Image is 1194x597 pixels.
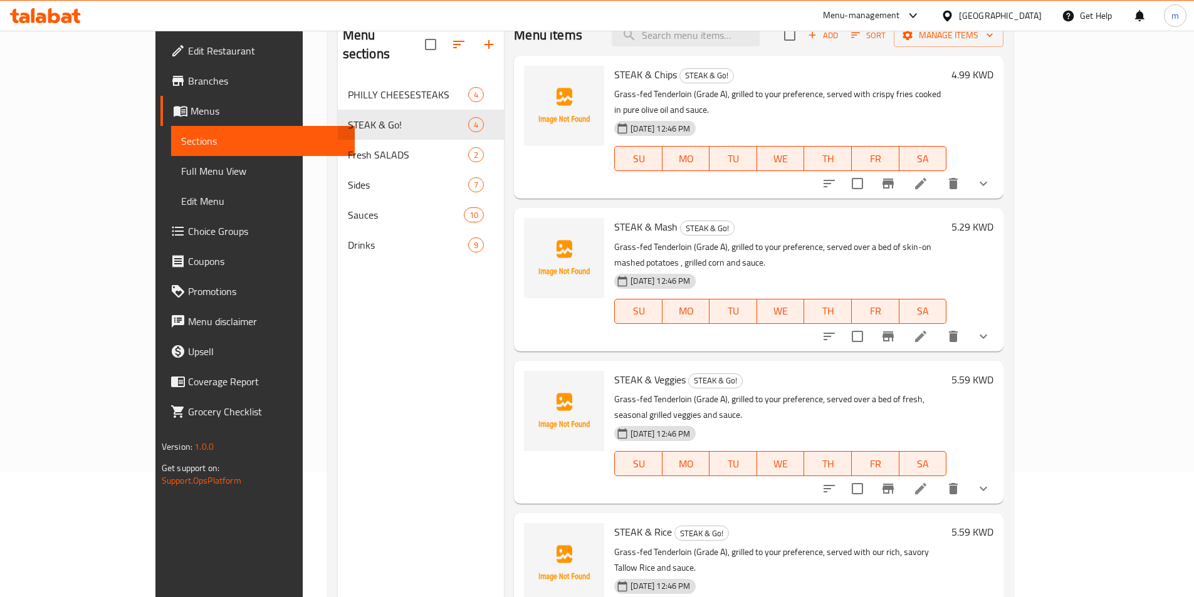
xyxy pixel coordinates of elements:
[614,392,946,423] p: Grass-fed Tenderloin (Grade A), grilled to your preference, served over a bed of fresh, seasonal ...
[614,451,662,476] button: SU
[626,580,695,592] span: [DATE] 12:46 PM
[348,87,468,102] span: PHILLY CHEESESTEAKS
[710,451,757,476] button: TU
[674,526,729,541] div: STEAK & Go!
[468,147,484,162] div: items
[181,164,345,179] span: Full Menu View
[160,276,355,306] a: Promotions
[857,455,894,473] span: FR
[614,299,662,324] button: SU
[171,186,355,216] a: Edit Menu
[899,146,947,171] button: SA
[160,216,355,246] a: Choice Groups
[614,544,946,576] p: Grass-fed Tenderloin (Grade A), grilled to your preference, served with our rich, savory Tallow R...
[844,323,871,350] span: Select to update
[620,455,657,473] span: SU
[680,68,733,83] span: STEAK & Go!
[951,523,993,541] h6: 5.59 KWD
[873,169,903,199] button: Branch-specific-item
[857,302,894,320] span: FR
[338,170,505,200] div: Sides7
[809,302,847,320] span: TH
[809,455,847,473] span: TH
[809,150,847,168] span: TH
[680,221,735,236] div: STEAK & Go!
[951,371,993,388] h6: 5.59 KWD
[715,455,752,473] span: TU
[1171,9,1179,23] span: m
[976,481,991,496] svg: Show Choices
[160,66,355,96] a: Branches
[806,28,840,43] span: Add
[689,373,742,388] span: STEAK & Go!
[814,321,844,351] button: sort-choices
[468,237,484,252] div: items
[171,156,355,186] a: Full Menu View
[762,150,800,168] span: WE
[968,321,998,351] button: show more
[852,299,899,324] button: FR
[162,460,219,476] span: Get support on:
[468,177,484,192] div: items
[188,314,345,329] span: Menu disclaimer
[804,451,852,476] button: TH
[181,133,345,148] span: Sections
[338,200,505,230] div: Sauces10
[348,207,464,222] div: Sauces
[181,194,345,209] span: Edit Menu
[681,221,734,236] span: STEAK & Go!
[762,455,800,473] span: WE
[710,146,757,171] button: TU
[913,176,928,191] a: Edit menu item
[679,68,734,83] div: STEAK & Go!
[662,299,710,324] button: MO
[843,26,894,45] span: Sort items
[913,481,928,496] a: Edit menu item
[668,150,705,168] span: MO
[968,169,998,199] button: show more
[803,26,843,45] span: Add item
[762,302,800,320] span: WE
[614,65,677,84] span: STEAK & Chips
[171,126,355,156] a: Sections
[188,284,345,299] span: Promotions
[976,176,991,191] svg: Show Choices
[904,150,942,168] span: SA
[469,179,483,191] span: 7
[614,239,946,271] p: Grass-fed Tenderloin (Grade A), grilled to your preference, served over a bed of skin-on mashed p...
[668,455,705,473] span: MO
[851,28,886,43] span: Sort
[343,26,426,63] h2: Menu sections
[188,374,345,389] span: Coverage Report
[614,522,672,541] span: STEAK & Rice
[848,26,889,45] button: Sort
[160,306,355,336] a: Menu disclaimer
[620,150,657,168] span: SU
[188,224,345,239] span: Choice Groups
[844,170,871,197] span: Select to update
[524,218,604,298] img: STEAK & Mash
[823,8,900,23] div: Menu-management
[804,299,852,324] button: TH
[162,472,241,489] a: Support.OpsPlatform
[873,474,903,504] button: Branch-specific-item
[844,475,871,502] span: Select to update
[710,299,757,324] button: TU
[348,117,468,132] span: STEAK & Go!
[338,230,505,260] div: Drinks9
[191,103,345,118] span: Menus
[899,299,947,324] button: SA
[612,24,760,46] input: search
[464,207,484,222] div: items
[662,146,710,171] button: MO
[514,26,582,44] h2: Menu items
[160,246,355,276] a: Coupons
[474,29,504,60] button: Add section
[348,237,468,252] div: Drinks
[951,66,993,83] h6: 4.99 KWD
[904,302,942,320] span: SA
[777,22,803,48] span: Select section
[873,321,903,351] button: Branch-specific-item
[968,474,998,504] button: show more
